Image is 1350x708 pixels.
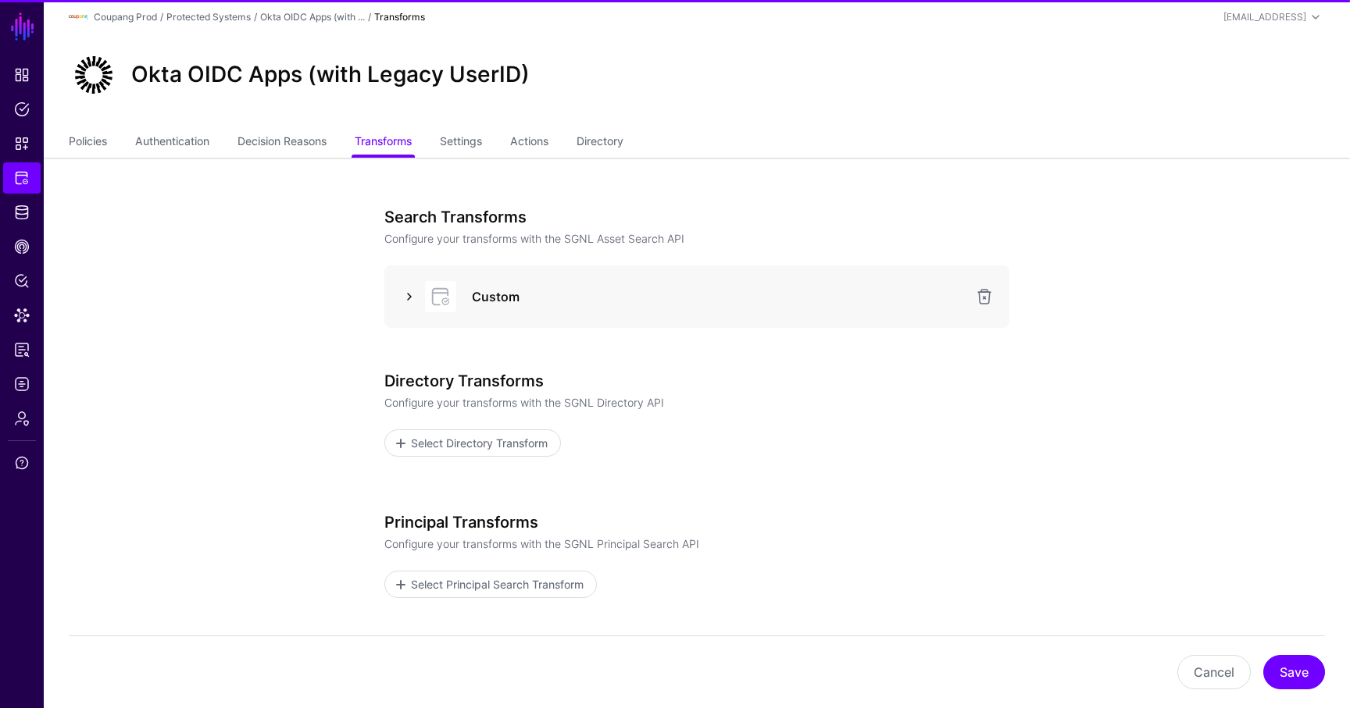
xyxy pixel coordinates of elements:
h2: Okta OIDC Apps (with Legacy UserID) [131,62,530,88]
img: svg+xml;base64,PHN2ZyBpZD0iTG9nbyIgeG1sbnM9Imh0dHA6Ly93d3cudzMub3JnLzIwMDAvc3ZnIiB3aWR0aD0iMTIxLj... [69,8,87,27]
span: Reports [14,342,30,358]
div: / [251,10,260,24]
p: Configure your transforms with the SGNL Principal Search API [384,535,1009,552]
span: Select Principal Search Transform [409,576,586,592]
a: SGNL [9,9,36,44]
a: Policy Lens [3,265,41,297]
p: Configure your transforms with the SGNL Asset Search API [384,230,1009,247]
span: Policy Lens [14,273,30,289]
span: Logs [14,376,30,392]
span: Select Directory Transform [409,435,550,451]
strong: Transforms [374,11,425,23]
div: [EMAIL_ADDRESS] [1223,10,1306,24]
span: Snippets [14,136,30,151]
a: CAEP Hub [3,231,41,262]
img: svg+xml;base64,PHN2ZyB3aWR0aD0iNjQiIGhlaWdodD0iNjQiIHZpZXdCb3g9IjAgMCA2NCA2NCIgZmlsbD0ibm9uZSIgeG... [425,281,456,312]
h3: Directory Transforms [384,372,1009,390]
a: Settings [440,128,482,158]
a: Data Lens [3,300,41,331]
a: Decision Reasons [237,128,327,158]
a: Coupang Prod [94,11,157,23]
a: Snippets [3,128,41,159]
span: Support [14,455,30,471]
h3: Custom [472,287,966,306]
span: Policies [14,101,30,117]
div: / [157,10,166,24]
span: Protected Systems [14,170,30,186]
button: Save [1263,655,1325,689]
h3: Principal Transforms [384,513,1009,532]
span: Dashboard [14,67,30,83]
a: Reports [3,334,41,365]
a: Protected Systems [166,11,251,23]
a: Identity Data Fabric [3,197,41,228]
a: Policies [69,128,107,158]
span: Identity Data Fabric [14,205,30,220]
a: Admin [3,403,41,434]
button: Cancel [1177,655,1251,689]
a: Policies [3,94,41,125]
a: Directory [577,128,623,158]
a: Logs [3,368,41,400]
span: Admin [14,411,30,426]
span: CAEP Hub [14,239,30,254]
img: svg+xml;base64,PHN2ZyB3aWR0aD0iNjQiIGhlaWdodD0iNjQiIHZpZXdCb3g9IjAgMCA2NCA2NCIgZmlsbD0ibm9uZSIgeG... [69,50,119,100]
a: Okta OIDC Apps (with ... [260,11,365,23]
a: Transforms [355,128,412,158]
p: Configure your transforms with the SGNL Directory API [384,394,1009,411]
div: / [365,10,374,24]
h3: Search Transforms [384,208,1009,226]
a: Authentication [135,128,209,158]
span: Data Lens [14,308,30,323]
a: Dashboard [3,59,41,91]
a: Protected Systems [3,162,41,194]
a: Actions [510,128,548,158]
